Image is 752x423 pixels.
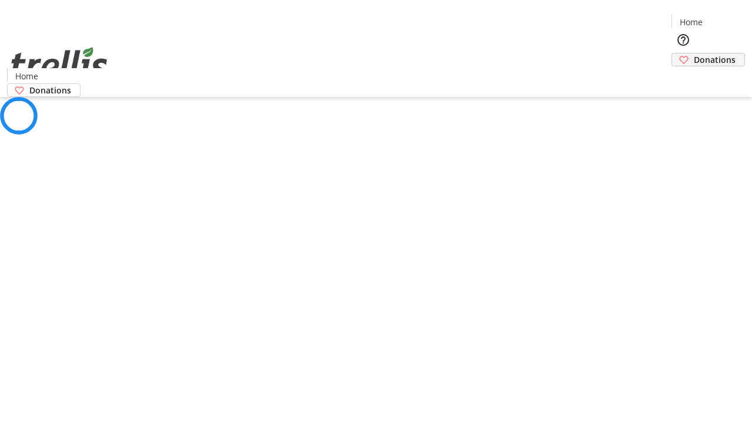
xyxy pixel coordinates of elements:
[8,70,45,82] a: Home
[672,53,745,66] a: Donations
[672,66,695,90] button: Cart
[680,16,703,28] span: Home
[694,53,736,66] span: Donations
[672,16,710,28] a: Home
[7,34,112,93] img: Orient E2E Organization LBPsVWhAVV's Logo
[15,70,38,82] span: Home
[672,28,695,52] button: Help
[29,84,71,96] span: Donations
[7,83,80,97] a: Donations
